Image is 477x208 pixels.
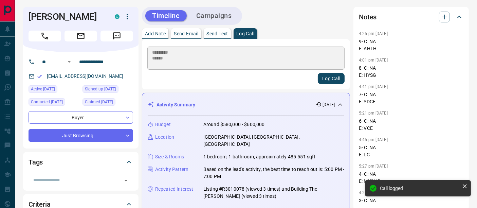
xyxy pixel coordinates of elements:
[148,99,344,111] div: Activity Summary[DATE]
[203,121,264,128] p: Around $580,000 - $600,000
[203,166,344,180] p: Based on the lead's activity, the best time to reach out is: 5:00 PM - 7:00 PM
[359,38,463,52] p: 9- C: NA E: AHTH
[206,31,228,36] p: Send Text
[82,98,133,108] div: Fri Sep 12 2025
[85,86,116,92] span: Signed up [DATE]
[29,129,133,142] div: Just Browsing
[29,85,79,95] div: Thu Sep 11 2025
[37,74,42,79] svg: Email Verified
[85,99,113,105] span: Claimed [DATE]
[359,31,388,36] p: 4:25 pm [DATE]
[157,101,195,108] p: Activity Summary
[29,154,133,170] div: Tags
[155,153,184,160] p: Size & Rooms
[82,85,133,95] div: Thu Sep 11 2025
[318,73,345,84] button: Log Call
[380,186,459,191] div: Call logged
[203,134,344,148] p: [GEOGRAPHIC_DATA], [GEOGRAPHIC_DATA], [GEOGRAPHIC_DATA]
[236,31,254,36] p: Log Call
[145,31,166,36] p: Add Note
[359,190,388,195] p: 4:27 pm [DATE]
[203,186,344,200] p: Listing #R3010078 (viewed 3 times) and Building The [PERSON_NAME] (viewed 3 times)
[359,91,463,105] p: 7- C: NA E: YDCE
[189,10,239,21] button: Campaigns
[155,166,188,173] p: Activity Pattern
[47,73,124,79] a: [EMAIL_ADDRESS][DOMAIN_NAME]
[359,111,388,116] p: 5:21 pm [DATE]
[359,137,388,142] p: 4:45 pm [DATE]
[100,31,133,41] span: Message
[359,12,377,22] h2: Notes
[121,176,131,185] button: Open
[323,102,335,108] p: [DATE]
[203,153,315,160] p: 1 bedroom, 1 bathroom, approximately 485-551 sqft
[359,171,463,185] p: 4- C: NA E: MYSMP
[174,31,198,36] p: Send Email
[359,65,463,79] p: 8- C: NA E: HYSG
[155,186,193,193] p: Repeated Interest
[359,118,463,132] p: 6- C: NA E: VCE
[145,10,187,21] button: Timeline
[155,121,171,128] p: Budget
[29,157,43,168] h2: Tags
[65,31,97,41] span: Email
[29,111,133,124] div: Buyer
[359,9,463,25] div: Notes
[155,134,174,141] p: Location
[359,164,388,169] p: 5:27 pm [DATE]
[115,14,120,19] div: condos.ca
[359,58,388,63] p: 4:01 pm [DATE]
[29,98,79,108] div: Thu Oct 09 2025
[31,99,63,105] span: Contacted [DATE]
[29,11,105,22] h1: [PERSON_NAME]
[359,144,463,158] p: 5- C: NA E: LC
[31,86,55,92] span: Active [DATE]
[65,58,73,66] button: Open
[29,31,61,41] span: Call
[359,84,388,89] p: 4:41 pm [DATE]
